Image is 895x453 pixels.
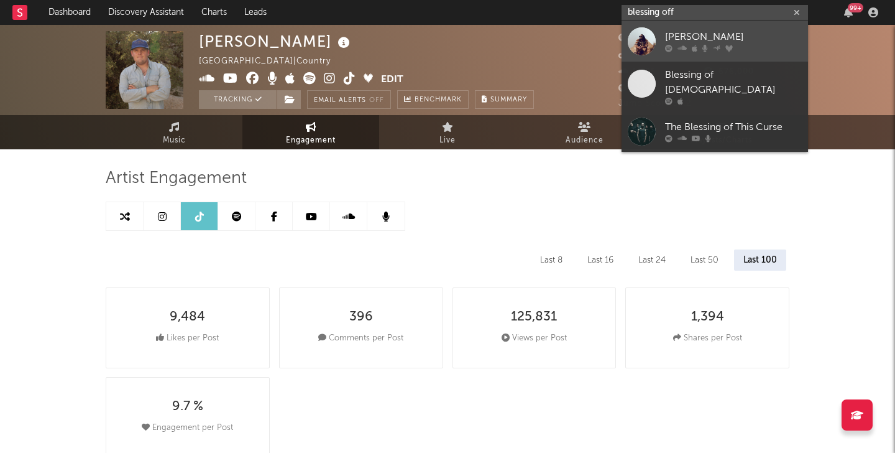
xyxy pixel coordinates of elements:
span: 202,897 [618,34,667,42]
button: Summary [475,90,534,109]
div: Blessing of [DEMOGRAPHIC_DATA] [665,68,802,98]
span: Artist Engagement [106,171,247,186]
a: Live [379,115,516,149]
button: 99+ [844,7,853,17]
div: [PERSON_NAME] [199,31,353,52]
a: Music [106,115,242,149]
a: Engagement [242,115,379,149]
span: 976,903 Monthly Listeners [618,85,743,93]
span: Benchmark [415,93,462,108]
div: 9.7 % [172,399,203,414]
span: Jump Score: 56.2 [618,100,691,108]
div: Comments per Post [318,331,403,346]
span: Live [439,133,456,148]
span: Summary [490,96,527,103]
a: The Blessing of This Curse [622,111,808,152]
div: The Blessing of This Curse [665,120,802,135]
a: [PERSON_NAME] [622,21,808,62]
div: Last 100 [734,250,786,271]
button: Edit [381,72,403,88]
span: Audience [566,133,604,148]
div: Views per Post [502,331,567,346]
div: 9,484 [170,310,205,325]
a: Blessing of [DEMOGRAPHIC_DATA] [622,62,808,111]
input: Search for artists [622,5,808,21]
div: Last 50 [681,250,728,271]
div: Engagement per Post [142,421,233,436]
button: Email AlertsOff [307,90,391,109]
em: Off [369,97,384,104]
div: Last 16 [578,250,623,271]
div: 99 + [848,3,863,12]
span: Music [163,133,186,148]
div: Shares per Post [673,331,742,346]
div: [PERSON_NAME] [665,30,802,45]
div: Likes per Post [156,331,219,346]
div: 396 [349,310,373,325]
div: 125,831 [511,310,557,325]
div: 1,394 [691,310,724,325]
a: Audience [516,115,653,149]
span: 1,405 [618,68,656,76]
div: Last 8 [531,250,572,271]
div: [GEOGRAPHIC_DATA] | Country [199,54,345,69]
a: Benchmark [397,90,469,109]
span: 3,200,000 [618,51,676,59]
span: Engagement [286,133,336,148]
button: Tracking [199,90,277,109]
div: Last 24 [629,250,675,271]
